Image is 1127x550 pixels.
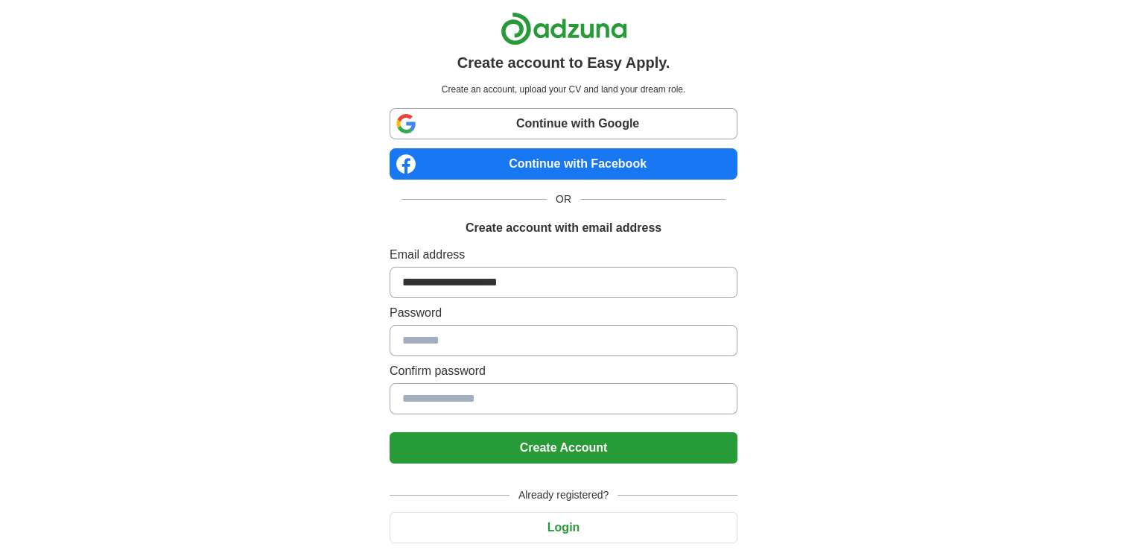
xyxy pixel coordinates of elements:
a: Continue with Facebook [390,148,737,180]
label: Password [390,304,737,322]
h1: Create account to Easy Apply. [457,51,670,74]
a: Continue with Google [390,108,737,139]
img: Adzuna logo [501,12,627,45]
span: Already registered? [509,487,618,503]
p: Create an account, upload your CV and land your dream role. [393,83,734,96]
button: Login [390,512,737,543]
span: OR [547,192,580,207]
label: Confirm password [390,362,737,380]
h1: Create account with email address [466,219,661,237]
button: Create Account [390,432,737,464]
label: Email address [390,246,737,264]
a: Login [390,521,737,534]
